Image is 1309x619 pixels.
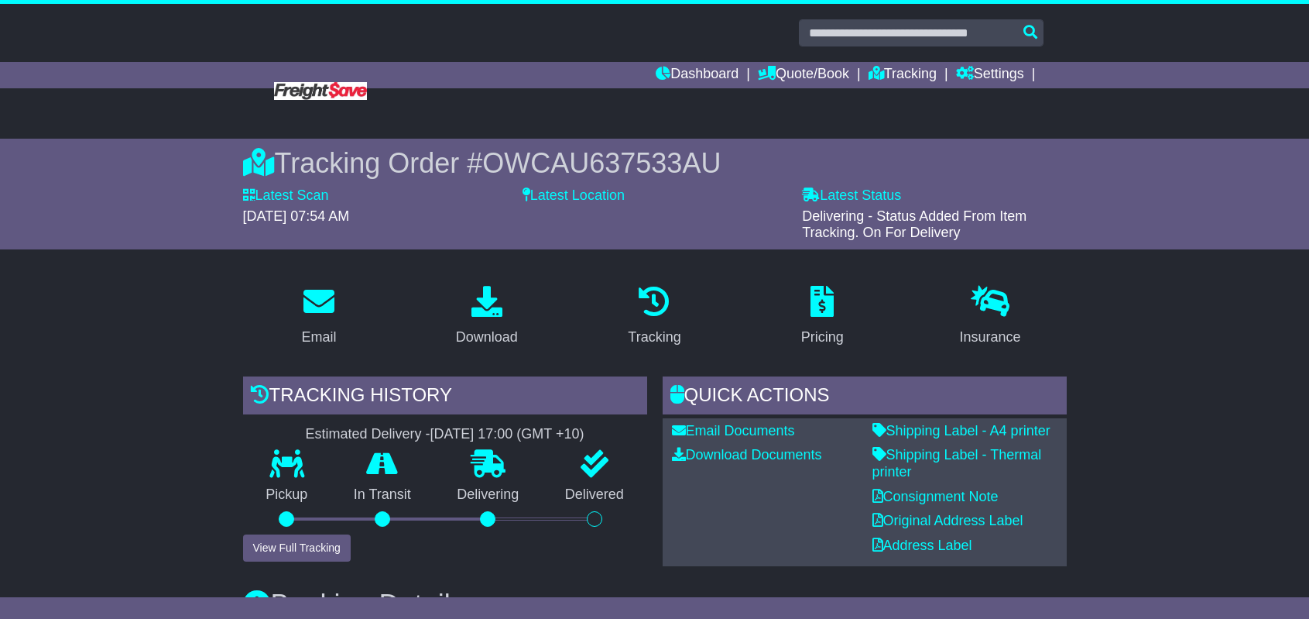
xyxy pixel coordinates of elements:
[960,327,1021,348] div: Insurance
[872,513,1023,528] a: Original Address Label
[956,62,1024,88] a: Settings
[243,208,350,224] span: [DATE] 07:54 AM
[802,187,901,205] label: Latest Status
[301,327,336,348] div: Email
[482,147,721,179] span: OWCAU637533AU
[672,423,795,438] a: Email Documents
[243,146,1067,180] div: Tracking Order #
[274,82,367,100] img: Freight Save
[430,426,584,443] div: [DATE] 17:00 (GMT +10)
[542,487,647,504] p: Delivered
[243,426,647,443] div: Estimated Delivery -
[872,423,1050,438] a: Shipping Label - A4 printer
[243,187,329,205] label: Latest Scan
[456,327,518,348] div: Download
[243,487,331,504] p: Pickup
[434,487,543,504] p: Delivering
[802,208,1026,241] span: Delivering - Status Added From Item Tracking. On For Delivery
[663,377,1067,418] div: Quick Actions
[656,62,738,88] a: Dashboard
[950,280,1031,353] a: Insurance
[758,62,849,88] a: Quote/Book
[791,280,854,353] a: Pricing
[872,538,972,553] a: Address Label
[446,280,528,353] a: Download
[523,187,625,205] label: Latest Location
[243,535,351,562] button: View Full Tracking
[243,377,647,418] div: Tracking history
[618,280,690,353] a: Tracking
[872,489,999,504] a: Consignment Note
[872,447,1042,480] a: Shipping Label - Thermal printer
[672,447,822,463] a: Download Documents
[628,327,680,348] div: Tracking
[291,280,346,353] a: Email
[869,62,937,88] a: Tracking
[801,327,844,348] div: Pricing
[331,487,434,504] p: In Transit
